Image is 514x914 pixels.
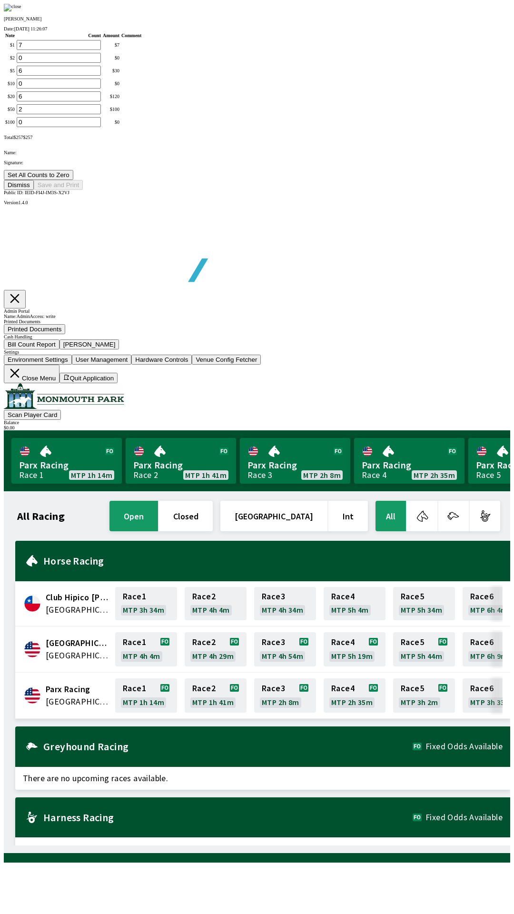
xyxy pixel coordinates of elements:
span: Parx Racing [247,459,343,471]
th: Comment [121,32,142,39]
p: [PERSON_NAME] [4,16,510,21]
div: Balance [4,420,510,425]
button: Environment Settings [4,355,72,365]
span: MTP 5h 19m [331,652,373,660]
div: Settings [4,349,510,355]
span: MTP 1h 41m [192,698,234,706]
a: Parx RacingRace 2MTP 1h 41m [126,438,236,484]
button: Scan Player Card [4,410,61,420]
span: United States [46,695,109,708]
button: Save and Print [34,180,83,190]
div: Cash Handling [4,334,510,339]
div: Printed Documents [4,319,510,324]
h2: Horse Racing [43,557,503,565]
span: There are no upcoming races available. [15,837,510,860]
p: Signature: [4,160,510,165]
a: Race3MTP 4h 54m [254,632,316,666]
button: Bill Count Report [4,339,59,349]
span: IEID-FI4J-IM3S-X2VJ [25,190,69,195]
span: MTP 1h 14m [71,471,112,479]
button: Hardware Controls [131,355,192,365]
div: Race 1 [19,471,44,479]
p: Name: [4,150,510,155]
span: $ 257 [23,135,32,140]
th: Count [16,32,101,39]
span: Race 5 [401,638,424,646]
span: Fixed Odds Available [425,814,503,821]
div: $ 100 [103,107,119,112]
h2: Harness Racing [43,814,413,821]
span: Race 2 [192,593,216,600]
span: MTP 5h 44m [401,652,442,660]
span: Club Hipico Concepcion [46,591,109,604]
h1: All Racing [17,512,65,520]
div: $ 7 [103,42,119,48]
span: Race 3 [262,638,285,646]
td: $ 10 [5,78,15,89]
h2: Greyhound Racing [43,743,413,750]
div: $ 0 [103,81,119,86]
a: Race4MTP 5h 19m [324,632,385,666]
button: Venue Config Fetcher [192,355,261,365]
td: $ 2 [5,52,15,63]
span: Race 6 [470,593,494,600]
span: Race 5 [401,593,424,600]
a: Race2MTP 1h 41m [185,678,247,713]
a: Race1MTP 4h 4m [115,632,177,666]
span: United States [46,649,109,662]
span: Race 3 [262,685,285,692]
span: Race 4 [331,685,355,692]
a: Race3MTP 2h 8m [254,678,316,713]
span: MTP 6h 9m [470,652,508,660]
td: $ 50 [5,104,15,115]
span: Chile [46,604,109,616]
span: MTP 2h 8m [303,471,341,479]
span: Race 2 [192,685,216,692]
a: Race5MTP 5h 34m [393,587,455,620]
span: MTP 3h 2m [401,698,438,706]
span: Race 4 [331,638,355,646]
span: MTP 1h 41m [185,471,227,479]
span: Parx Racing [133,459,228,471]
td: $ 20 [5,91,15,102]
th: Amount [102,32,120,39]
button: [GEOGRAPHIC_DATA] [220,501,327,531]
span: MTP 4h 34m [262,606,303,614]
button: All [376,501,406,531]
div: $ 0 [103,119,119,125]
button: Close Menu [4,365,59,383]
img: venue logo [4,383,124,409]
div: Total [4,135,510,140]
button: Set All Counts to Zero [4,170,73,180]
img: close [4,4,21,11]
div: $ 30 [103,68,119,73]
span: Fairmount Park [46,637,109,649]
span: MTP 4h 29m [192,652,234,660]
button: Quit Application [59,373,118,383]
span: There are no upcoming races available. [15,767,510,790]
a: Race5MTP 5h 44m [393,632,455,666]
span: Parx Racing [46,683,109,695]
button: closed [159,501,213,531]
div: Public ID: [4,190,510,195]
a: Race3MTP 4h 34m [254,587,316,620]
a: Race2MTP 4h 29m [185,632,247,666]
span: Race 4 [331,593,355,600]
img: global tote logo [26,205,299,306]
span: Parx Racing [19,459,114,471]
a: Race4MTP 5h 4m [324,587,385,620]
span: Race 6 [470,685,494,692]
button: open [109,501,158,531]
span: Race 3 [262,593,285,600]
a: Race5MTP 3h 2m [393,678,455,713]
div: Name: Admin Access: write [4,314,510,319]
span: Fixed Odds Available [425,743,503,750]
button: Dismiss [4,180,34,190]
a: Parx RacingRace 3MTP 2h 8m [240,438,350,484]
div: Admin Portal [4,308,510,314]
button: Printed Documents [4,324,65,334]
span: MTP 3h 34m [123,606,164,614]
span: MTP 1h 14m [123,698,164,706]
a: Race1MTP 3h 34m [115,587,177,620]
span: Race 2 [192,638,216,646]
